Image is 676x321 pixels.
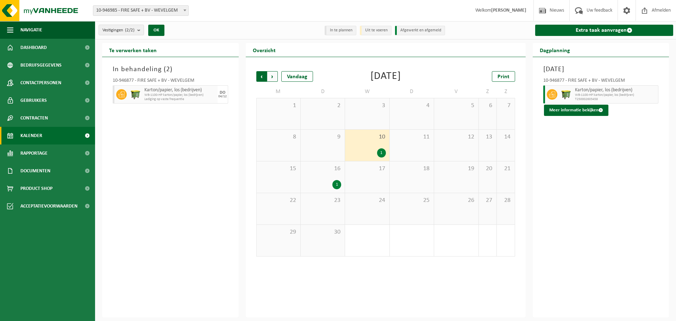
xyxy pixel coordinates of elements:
[438,102,475,110] span: 5
[500,102,511,110] span: 7
[20,180,52,197] span: Product Shop
[113,64,228,75] h3: In behandeling ( )
[260,165,297,173] span: 15
[349,102,386,110] span: 3
[434,85,478,98] td: V
[393,197,430,204] span: 25
[144,87,216,93] span: Karton/papier, los (bedrijven)
[561,89,571,100] img: WB-1100-HPE-GN-50
[438,133,475,141] span: 12
[144,97,216,101] span: Lediging op vaste frequentie
[377,148,386,158] div: 1
[20,39,47,56] span: Dashboard
[20,127,42,144] span: Kalender
[93,5,189,16] span: 10-946985 - FIRE SAFE + BV - WEVELGEM
[575,97,657,101] span: T250002603458
[482,165,493,173] span: 20
[543,78,659,85] div: 10-946877 - FIRE SAFE + BV - WEVELGEM
[390,85,434,98] td: D
[497,85,515,98] td: Z
[125,28,134,32] count: (2/2)
[304,197,341,204] span: 23
[260,197,297,204] span: 22
[260,102,297,110] span: 1
[332,180,341,189] div: 1
[20,56,62,74] span: Bedrijfsgegevens
[370,71,401,82] div: [DATE]
[575,87,657,93] span: Karton/papier, los (bedrijven)
[281,71,313,82] div: Vandaag
[130,89,141,100] img: WB-1100-HPE-GN-50
[99,25,144,35] button: Vestigingen(2/2)
[301,85,345,98] td: D
[395,26,445,35] li: Afgewerkt en afgemeld
[256,85,301,98] td: M
[544,105,608,116] button: Meer informatie bekijken
[533,43,577,57] h2: Dagplanning
[349,133,386,141] span: 10
[144,93,216,97] span: WB-1100-HP karton/papier, los (bedrijven)
[218,95,227,98] div: 04/12
[166,66,170,73] span: 2
[535,25,674,36] a: Extra taak aanvragen
[20,162,50,180] span: Documenten
[482,197,493,204] span: 27
[482,133,493,141] span: 13
[20,92,47,109] span: Gebruikers
[575,93,657,97] span: WB-1100-HP karton/papier, los (bedrijven)
[256,71,267,82] span: Vorige
[93,6,188,16] span: 10-946985 - FIRE SAFE + BV - WEVELGEM
[479,85,497,98] td: Z
[500,133,511,141] span: 14
[20,144,48,162] span: Rapportage
[492,71,515,82] a: Print
[148,25,164,36] button: OK
[500,197,511,204] span: 28
[438,197,475,204] span: 26
[500,165,511,173] span: 21
[304,165,341,173] span: 16
[497,74,509,80] span: Print
[20,197,77,215] span: Acceptatievoorwaarden
[267,71,278,82] span: Volgende
[304,228,341,236] span: 30
[393,133,430,141] span: 11
[304,133,341,141] span: 9
[220,91,225,95] div: DO
[20,109,48,127] span: Contracten
[20,21,42,39] span: Navigatie
[349,165,386,173] span: 17
[393,165,430,173] span: 18
[393,102,430,110] span: 4
[543,64,659,75] h3: [DATE]
[20,74,61,92] span: Contactpersonen
[260,133,297,141] span: 8
[482,102,493,110] span: 6
[491,8,526,13] strong: [PERSON_NAME]
[102,25,134,36] span: Vestigingen
[325,26,356,35] li: In te plannen
[349,197,386,204] span: 24
[102,43,164,57] h2: Te verwerken taken
[438,165,475,173] span: 19
[360,26,392,35] li: Uit te voeren
[304,102,341,110] span: 2
[113,78,228,85] div: 10-946877 - FIRE SAFE + BV - WEVELGEM
[246,43,283,57] h2: Overzicht
[260,228,297,236] span: 29
[345,85,389,98] td: W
